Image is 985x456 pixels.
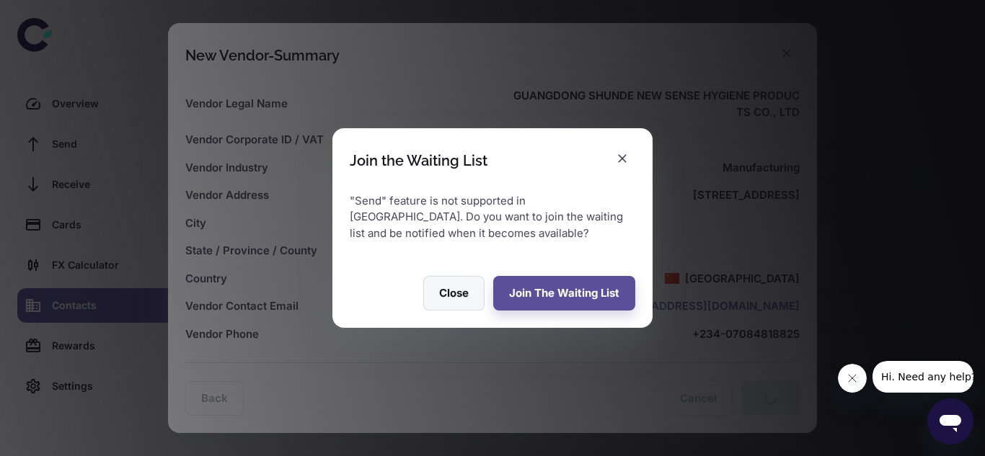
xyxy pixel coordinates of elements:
[350,152,487,169] div: Join the Waiting List
[838,364,867,393] iframe: Close message
[927,398,973,444] iframe: Button to launch messaging window
[873,361,973,393] iframe: Message from company
[493,276,635,310] button: Join the Waiting List
[9,10,104,22] span: Hi. Need any help?
[423,276,485,310] button: Close
[350,193,635,242] p: " Send " feature is not supported in [GEOGRAPHIC_DATA]. Do you want to join the waiting list and ...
